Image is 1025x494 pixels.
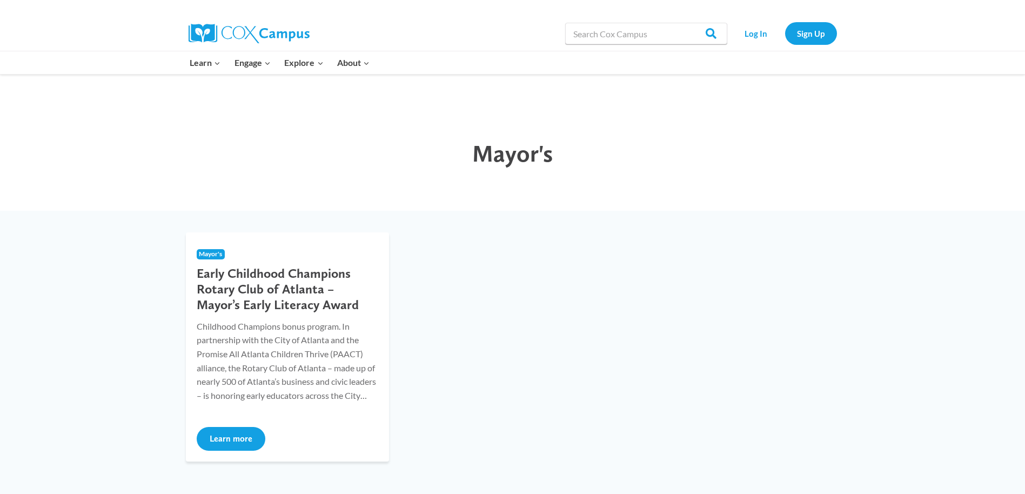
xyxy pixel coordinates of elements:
[284,56,323,70] span: Explore
[565,23,727,44] input: Search Cox Campus
[733,22,837,44] nav: Secondary Navigation
[186,232,390,462] a: Mayor's Early Childhood Champions Rotary Club of Atlanta – Mayor’s Early Literacy Award Childhood...
[235,56,271,70] span: Engage
[197,266,379,312] h3: Early Childhood Champions Rotary Club of Atlanta – Mayor’s Early Literacy Award
[197,427,265,451] button: Learn more
[197,319,379,403] p: Childhood Champions bonus program. In partnership with the City of Atlanta and the Promise All At...
[785,22,837,44] a: Sign Up
[733,22,780,44] a: Log In
[472,139,553,168] span: Mayor's
[190,56,220,70] span: Learn
[183,51,377,74] nav: Primary Navigation
[337,56,370,70] span: About
[189,24,310,43] img: Cox Campus
[199,250,222,258] span: Mayor's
